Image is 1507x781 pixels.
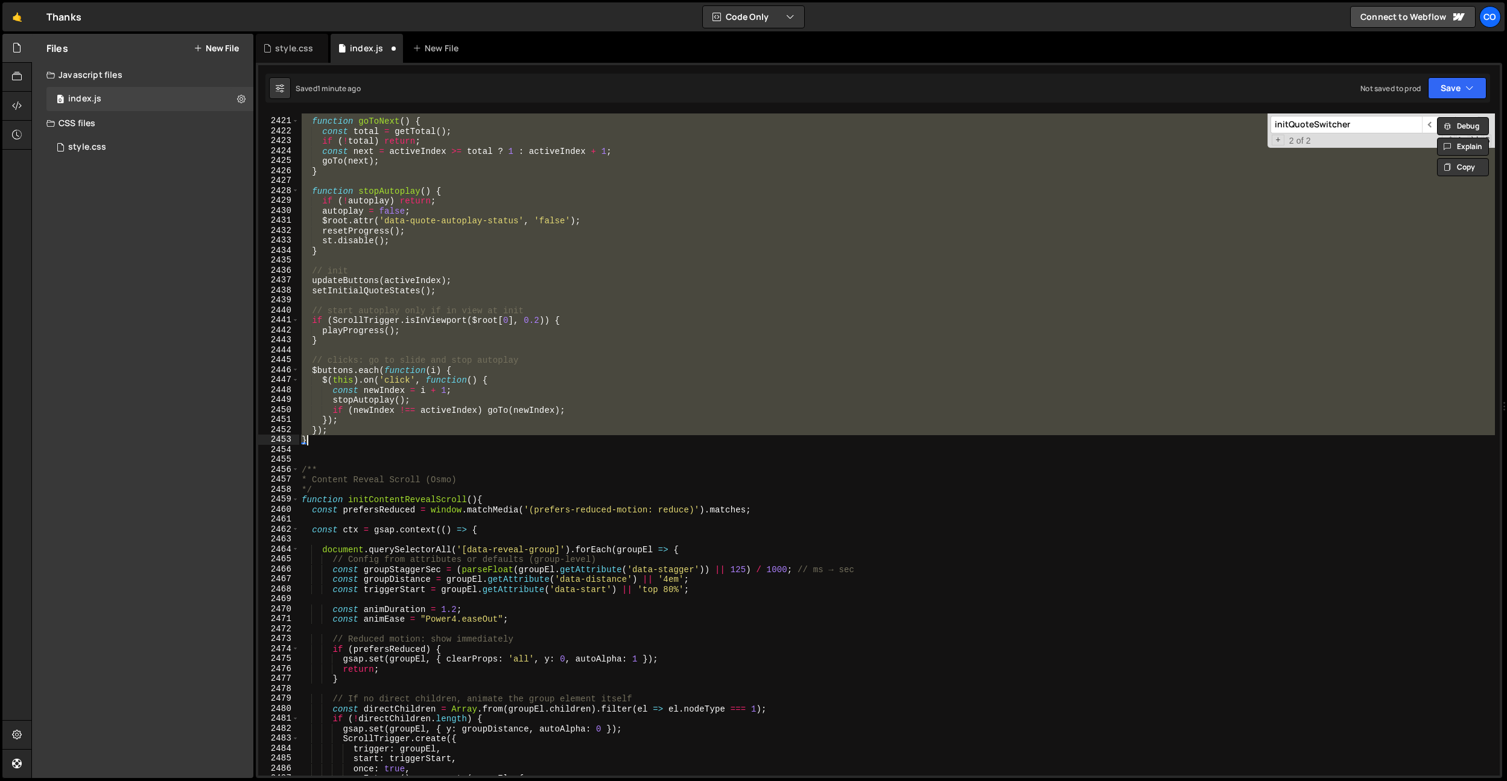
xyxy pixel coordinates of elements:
[1284,136,1316,146] span: 2 of 2
[1479,6,1501,28] a: Co
[258,395,299,405] div: 2449
[258,335,299,345] div: 2443
[1437,117,1489,135] button: Debug
[68,142,106,153] div: style.css
[46,135,253,159] div: 15852/42217.css
[258,744,299,754] div: 2484
[258,713,299,724] div: 2481
[258,206,299,216] div: 2430
[258,176,299,186] div: 2427
[32,111,253,135] div: CSS files
[258,196,299,206] div: 2429
[317,83,361,94] div: 1 minute ago
[1437,138,1489,156] button: Explain
[258,266,299,276] div: 2436
[258,634,299,644] div: 2473
[258,465,299,475] div: 2456
[258,693,299,704] div: 2479
[258,126,299,136] div: 2422
[258,355,299,365] div: 2445
[258,594,299,604] div: 2469
[258,226,299,236] div: 2432
[258,753,299,763] div: 2485
[32,63,253,87] div: Javascript files
[258,494,299,505] div: 2459
[1437,158,1489,176] button: Copy
[1422,116,1439,133] span: ​
[275,42,313,54] div: style.css
[258,146,299,156] div: 2424
[258,704,299,714] div: 2480
[258,325,299,336] div: 2442
[258,305,299,316] div: 2440
[258,524,299,535] div: 2462
[413,42,463,54] div: New File
[258,385,299,395] div: 2448
[46,10,81,24] div: Thanks
[258,664,299,674] div: 2476
[350,42,383,54] div: index.js
[258,763,299,774] div: 2486
[258,604,299,614] div: 2470
[258,345,299,355] div: 2444
[703,6,804,28] button: Code Only
[258,415,299,425] div: 2451
[258,644,299,654] div: 2474
[1272,135,1284,146] span: Toggle Replace mode
[258,166,299,176] div: 2426
[258,295,299,305] div: 2439
[258,454,299,465] div: 2455
[258,215,299,226] div: 2431
[258,485,299,495] div: 2458
[258,534,299,544] div: 2463
[258,255,299,266] div: 2435
[258,405,299,415] div: 2450
[258,624,299,634] div: 2472
[296,83,361,94] div: Saved
[1271,116,1422,133] input: Search for
[1350,6,1476,28] a: Connect to Webflow
[258,554,299,564] div: 2465
[258,285,299,296] div: 2438
[57,95,64,105] span: 0
[258,724,299,734] div: 2482
[258,435,299,445] div: 2453
[258,425,299,435] div: 2452
[258,654,299,664] div: 2475
[258,375,299,385] div: 2447
[258,116,299,126] div: 2421
[258,564,299,575] div: 2466
[258,614,299,624] div: 2471
[258,544,299,555] div: 2464
[258,246,299,256] div: 2434
[258,365,299,375] div: 2446
[258,275,299,285] div: 2437
[258,674,299,684] div: 2477
[258,684,299,694] div: 2478
[46,87,253,111] div: 15852/42216.js
[258,315,299,325] div: 2441
[258,733,299,744] div: 2483
[258,574,299,584] div: 2467
[258,505,299,515] div: 2460
[2,2,32,31] a: 🤙
[258,584,299,595] div: 2468
[258,136,299,146] div: 2423
[258,186,299,196] div: 2428
[46,42,68,55] h2: Files
[258,156,299,166] div: 2425
[258,445,299,455] div: 2454
[194,43,239,53] button: New File
[1360,83,1421,94] div: Not saved to prod
[258,235,299,246] div: 2433
[68,94,101,104] div: index.js
[258,514,299,524] div: 2461
[258,474,299,485] div: 2457
[1428,77,1486,99] button: Save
